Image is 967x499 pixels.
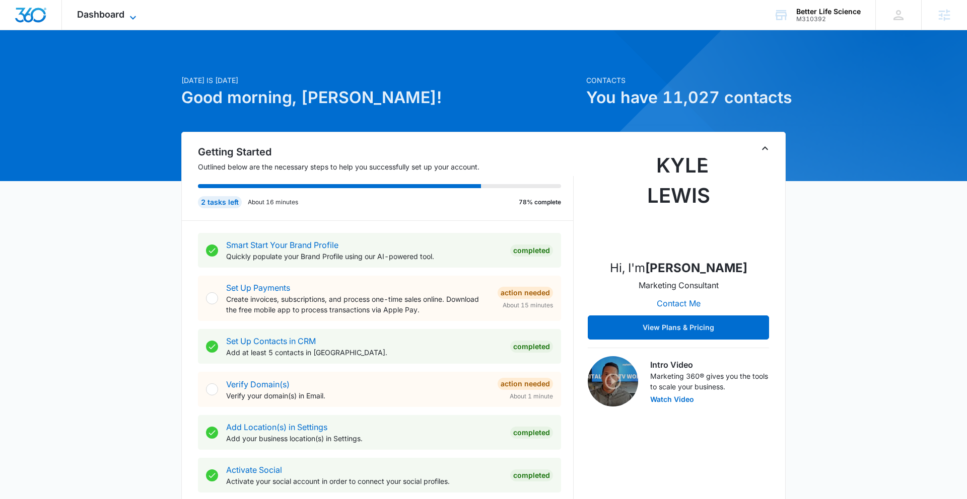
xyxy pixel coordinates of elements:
[510,392,553,401] span: About 1 minute
[796,16,861,23] div: account id
[226,422,327,432] a: Add Location(s) in Settings
[510,469,553,481] div: Completed
[198,161,574,172] p: Outlined below are the necessary steps to help you successfully set up your account.
[510,341,553,353] div: Completed
[181,75,580,86] p: [DATE] is [DATE]
[226,294,490,315] p: Create invoices, subscriptions, and process one-time sales online. Download the free mobile app t...
[226,476,502,486] p: Activate your social account in order to connect your social profiles.
[510,244,553,257] div: Completed
[226,379,290,389] a: Verify Domain(s)
[226,347,502,358] p: Add at least 5 contacts in [GEOGRAPHIC_DATA].
[226,240,338,250] a: Smart Start Your Brand Profile
[181,86,580,110] h1: Good morning, [PERSON_NAME]!
[650,359,769,371] h3: Intro Video
[77,9,124,20] span: Dashboard
[198,144,574,159] h2: Getting Started
[498,378,553,390] div: Action Needed
[639,279,719,291] p: Marketing Consultant
[27,58,35,66] img: tab_domain_overview_orange.svg
[226,283,290,293] a: Set Up Payments
[503,301,553,310] span: About 15 minutes
[759,142,771,154] button: Toggle Collapse
[226,251,502,262] p: Quickly populate your Brand Profile using our AI-powered tool.
[628,150,729,251] img: Kyle Lewis
[645,261,747,275] strong: [PERSON_NAME]
[796,8,861,16] div: account name
[38,59,90,66] div: Domain Overview
[16,16,24,24] img: logo_orange.svg
[588,315,769,340] button: View Plans & Pricing
[28,16,49,24] div: v 4.0.25
[610,259,747,277] p: Hi, I'm
[226,336,316,346] a: Set Up Contacts in CRM
[111,59,170,66] div: Keywords by Traffic
[498,287,553,299] div: Action Needed
[647,291,711,315] button: Contact Me
[100,58,108,66] img: tab_keywords_by_traffic_grey.svg
[16,26,24,34] img: website_grey.svg
[226,390,490,401] p: Verify your domain(s) in Email.
[248,198,298,207] p: About 16 minutes
[586,86,786,110] h1: You have 11,027 contacts
[26,26,111,34] div: Domain: [DOMAIN_NAME]
[226,433,502,444] p: Add your business location(s) in Settings.
[650,371,769,392] p: Marketing 360® gives you the tools to scale your business.
[519,198,561,207] p: 78% complete
[588,356,638,406] img: Intro Video
[586,75,786,86] p: Contacts
[650,396,694,403] button: Watch Video
[198,196,242,208] div: 2 tasks left
[226,465,282,475] a: Activate Social
[510,427,553,439] div: Completed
